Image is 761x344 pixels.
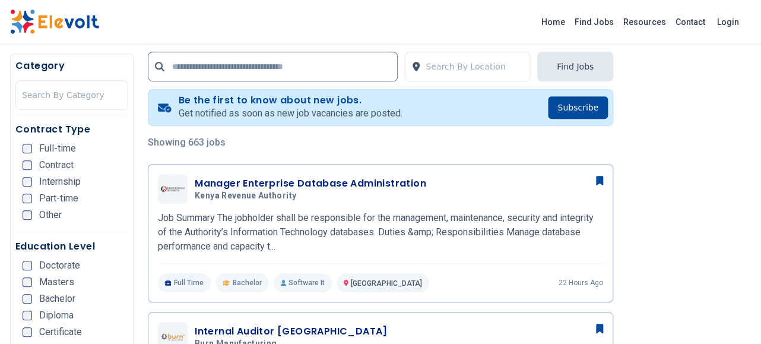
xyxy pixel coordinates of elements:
span: Bachelor [233,278,262,288]
input: Contract [23,160,32,170]
span: Full-time [39,144,76,153]
a: Login [710,10,746,34]
span: Contract [39,160,74,170]
p: Get notified as soon as new job vacancies are posted. [179,106,402,121]
input: Internship [23,177,32,187]
h5: Category [15,59,128,73]
span: Part-time [39,194,78,203]
h4: Be the first to know about new jobs. [179,94,402,106]
img: Kenya Revenue Authority [161,186,185,192]
input: Diploma [23,311,32,320]
img: Burn Manufacturing [161,333,185,340]
span: Internship [39,177,81,187]
a: Contact [671,12,710,31]
p: Full Time [158,273,211,292]
p: Showing 663 jobs [148,135,613,150]
input: Certificate [23,327,32,337]
a: Find Jobs [570,12,619,31]
button: Find Jobs [537,52,613,81]
h3: Internal Auditor [GEOGRAPHIC_DATA] [195,324,388,339]
a: Kenya Revenue AuthorityManager Enterprise Database AdministrationKenya Revenue AuthorityJob Summa... [158,174,603,292]
input: Full-time [23,144,32,153]
input: Masters [23,277,32,287]
h5: Contract Type [15,122,128,137]
input: Part-time [23,194,32,203]
iframe: Chat Widget [702,287,761,344]
input: Doctorate [23,261,32,270]
p: Job Summary The jobholder shall be responsible for the management, maintenance, security and inte... [158,211,603,254]
span: Doctorate [39,261,80,270]
span: Kenya Revenue Authority [195,191,296,201]
button: Subscribe [548,96,608,119]
h5: Education Level [15,239,128,254]
img: Elevolt [10,10,99,34]
span: Masters [39,277,74,287]
a: Home [537,12,570,31]
span: Diploma [39,311,74,320]
input: Bachelor [23,294,32,304]
span: Certificate [39,327,82,337]
a: Resources [619,12,671,31]
input: Other [23,210,32,220]
h3: Manager Enterprise Database Administration [195,176,426,191]
span: [GEOGRAPHIC_DATA] [351,279,422,288]
p: Software It [274,273,332,292]
p: 22 hours ago [559,278,603,288]
span: Other [39,210,62,220]
span: Bachelor [39,294,75,304]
